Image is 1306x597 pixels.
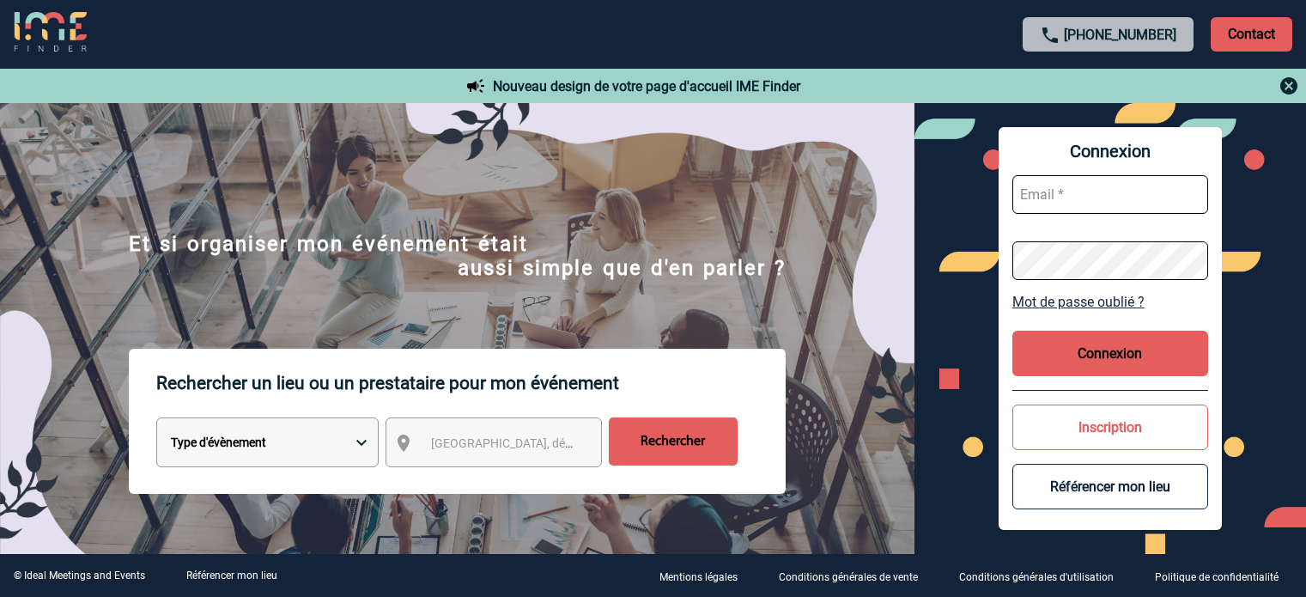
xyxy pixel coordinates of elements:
[156,349,786,417] p: Rechercher un lieu ou un prestataire pour mon événement
[1012,294,1208,310] a: Mot de passe oublié ?
[609,417,738,466] input: Rechercher
[1012,331,1208,376] button: Connexion
[1012,175,1208,214] input: Email *
[431,436,670,450] span: [GEOGRAPHIC_DATA], département, région...
[186,570,277,582] a: Référencer mon lieu
[765,568,945,584] a: Conditions générales de vente
[14,570,145,582] div: © Ideal Meetings and Events
[1211,17,1292,52] p: Contact
[1012,141,1208,161] span: Connexion
[1155,571,1279,583] p: Politique de confidentialité
[659,571,738,583] p: Mentions légales
[959,571,1114,583] p: Conditions générales d'utilisation
[1012,464,1208,509] button: Référencer mon lieu
[945,568,1141,584] a: Conditions générales d'utilisation
[1040,25,1060,46] img: call-24-px.png
[1141,568,1306,584] a: Politique de confidentialité
[646,568,765,584] a: Mentions légales
[1012,405,1208,450] button: Inscription
[1064,27,1176,43] a: [PHONE_NUMBER]
[779,571,918,583] p: Conditions générales de vente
